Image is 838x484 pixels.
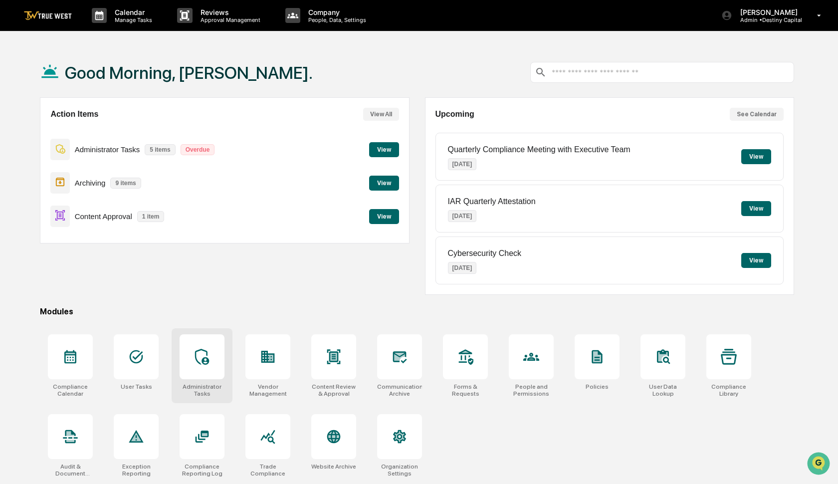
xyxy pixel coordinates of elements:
[363,108,399,121] button: View All
[586,383,609,390] div: Policies
[34,76,164,86] div: Start new chat
[110,178,141,189] p: 9 items
[48,383,93,397] div: Compliance Calendar
[741,253,771,268] button: View
[369,144,399,154] a: View
[10,127,18,135] div: 🖐️
[509,383,554,397] div: People and Permissions
[193,8,265,16] p: Reviews
[369,209,399,224] button: View
[180,463,224,477] div: Compliance Reporting Log
[137,211,165,222] p: 1 item
[732,16,803,23] p: Admin • Destiny Capital
[730,108,784,121] button: See Calendar
[75,145,140,154] p: Administrator Tasks
[34,86,126,94] div: We're available if you need us!
[193,16,265,23] p: Approval Management
[369,178,399,187] a: View
[741,149,771,164] button: View
[99,169,121,177] span: Pylon
[448,197,536,206] p: IAR Quarterly Attestation
[806,451,833,478] iframe: Open customer support
[300,16,371,23] p: People, Data, Settings
[10,76,28,94] img: 1746055101610-c473b297-6a78-478c-a979-82029cc54cd1
[448,210,477,222] p: [DATE]
[6,141,67,159] a: 🔎Data Lookup
[10,21,182,37] p: How can we help?
[107,16,157,23] p: Manage Tasks
[10,146,18,154] div: 🔎
[65,63,313,83] h1: Good Morning, [PERSON_NAME].
[443,383,488,397] div: Forms & Requests
[24,11,72,20] img: logo
[20,126,64,136] span: Preclearance
[311,383,356,397] div: Content Review & Approval
[300,8,371,16] p: Company
[50,110,98,119] h2: Action Items
[369,211,399,221] a: View
[82,126,124,136] span: Attestations
[40,307,794,316] div: Modules
[448,262,477,274] p: [DATE]
[448,145,630,154] p: Quarterly Compliance Meeting with Executive Team
[448,158,477,170] p: [DATE]
[180,383,224,397] div: Administrator Tasks
[181,144,215,155] p: Overdue
[114,463,159,477] div: Exception Reporting
[6,122,68,140] a: 🖐️Preclearance
[20,145,63,155] span: Data Lookup
[245,463,290,477] div: Trade Compliance
[170,79,182,91] button: Start new chat
[377,383,422,397] div: Communications Archive
[435,110,474,119] h2: Upcoming
[640,383,685,397] div: User Data Lookup
[72,127,80,135] div: 🗄️
[75,212,132,221] p: Content Approval
[706,383,751,397] div: Compliance Library
[732,8,803,16] p: [PERSON_NAME]
[369,176,399,191] button: View
[68,122,128,140] a: 🗄️Attestations
[107,8,157,16] p: Calendar
[377,463,422,477] div: Organization Settings
[75,179,106,187] p: Archiving
[48,463,93,477] div: Audit & Document Logs
[245,383,290,397] div: Vendor Management
[369,142,399,157] button: View
[121,383,152,390] div: User Tasks
[70,169,121,177] a: Powered byPylon
[145,144,175,155] p: 5 items
[448,249,522,258] p: Cybersecurity Check
[741,201,771,216] button: View
[311,463,356,470] div: Website Archive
